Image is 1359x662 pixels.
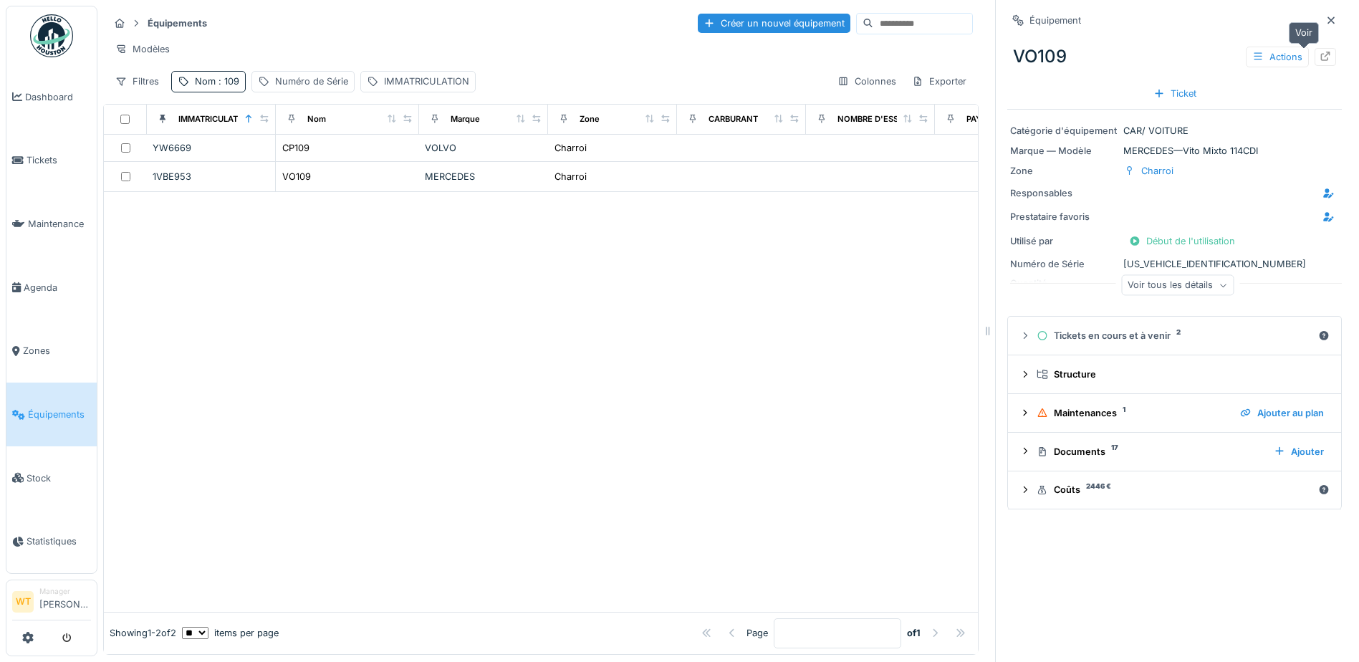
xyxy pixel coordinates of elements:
div: CP109 [282,141,309,155]
div: Structure [1037,368,1324,381]
div: PAYS [966,113,986,125]
div: 1VBE953 [153,170,269,183]
div: Coûts [1037,483,1312,496]
div: Équipement [1029,14,1081,27]
div: Charroi [1141,164,1173,178]
a: Zones [6,320,97,383]
div: Numéro de Série [1010,257,1118,271]
div: Zone [1010,164,1118,178]
div: Créer un nouvel équipement [698,14,850,33]
div: Maintenances [1037,406,1229,420]
a: Agenda [6,256,97,320]
div: Manager [39,586,91,597]
div: Responsables [1010,186,1118,200]
span: Statistiques [27,534,91,548]
span: Équipements [28,408,91,421]
div: Utilisé par [1010,234,1118,248]
div: Page [746,626,768,640]
strong: of 1 [907,626,921,640]
div: Nom [307,113,326,125]
div: Ajouter [1268,442,1330,461]
div: Charroi [554,170,587,183]
div: YW6669 [153,141,269,155]
img: Badge_color-CXgf-gQk.svg [30,14,73,57]
div: VO109 [1007,38,1342,75]
div: Zone [580,113,600,125]
summary: Tickets en cours et à venir2 [1014,322,1335,349]
div: MERCEDES — Vito Mixto 114CDI [1010,144,1339,158]
div: Exporter [906,71,973,92]
a: Maintenance [6,192,97,256]
div: items per page [182,626,279,640]
a: Dashboard [6,65,97,129]
div: Documents [1037,445,1262,459]
span: : 109 [216,76,239,87]
div: VOLVO [425,141,542,155]
div: CAR/ VOITURE [1010,124,1339,138]
div: Ticket [1148,84,1202,103]
span: Agenda [24,281,91,294]
summary: Documents17Ajouter [1014,438,1335,465]
a: WT Manager[PERSON_NAME] [12,586,91,620]
div: Voir tous les détails [1121,275,1234,296]
div: Filtres [109,71,165,92]
a: Stock [6,446,97,510]
a: Tickets [6,129,97,193]
div: Numéro de Série [275,75,348,88]
span: Tickets [27,153,91,167]
div: IMMATRICULATION [178,113,253,125]
div: MERCEDES [425,170,542,183]
div: Charroi [554,141,587,155]
summary: Structure [1014,361,1335,388]
div: Showing 1 - 2 of 2 [110,626,176,640]
div: Voir [1289,22,1319,43]
li: [PERSON_NAME] [39,586,91,617]
summary: Coûts2446 € [1014,477,1335,504]
span: Stock [27,471,91,485]
div: [US_VEHICLE_IDENTIFICATION_NUMBER] [1010,257,1339,271]
strong: Équipements [142,16,213,30]
div: Marque [451,113,480,125]
div: Colonnes [831,71,903,92]
summary: Maintenances1Ajouter au plan [1014,400,1335,426]
span: Maintenance [28,217,91,231]
div: NOMBRE D'ESSIEU [837,113,911,125]
div: Catégorie d'équipement [1010,124,1118,138]
div: Tickets en cours et à venir [1037,329,1312,342]
span: Zones [23,344,91,358]
div: IMMATRICULATION [384,75,469,88]
div: CARBURANT [709,113,758,125]
div: Actions [1246,47,1309,67]
li: WT [12,591,34,613]
a: Statistiques [6,510,97,574]
div: Début de l'utilisation [1123,231,1241,251]
div: Nom [195,75,239,88]
div: Marque — Modèle [1010,144,1118,158]
div: Ajouter au plan [1234,403,1330,423]
div: VO109 [282,170,311,183]
div: Prestataire favoris [1010,210,1118,224]
div: Modèles [109,39,176,59]
a: Équipements [6,383,97,446]
span: Dashboard [25,90,91,104]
